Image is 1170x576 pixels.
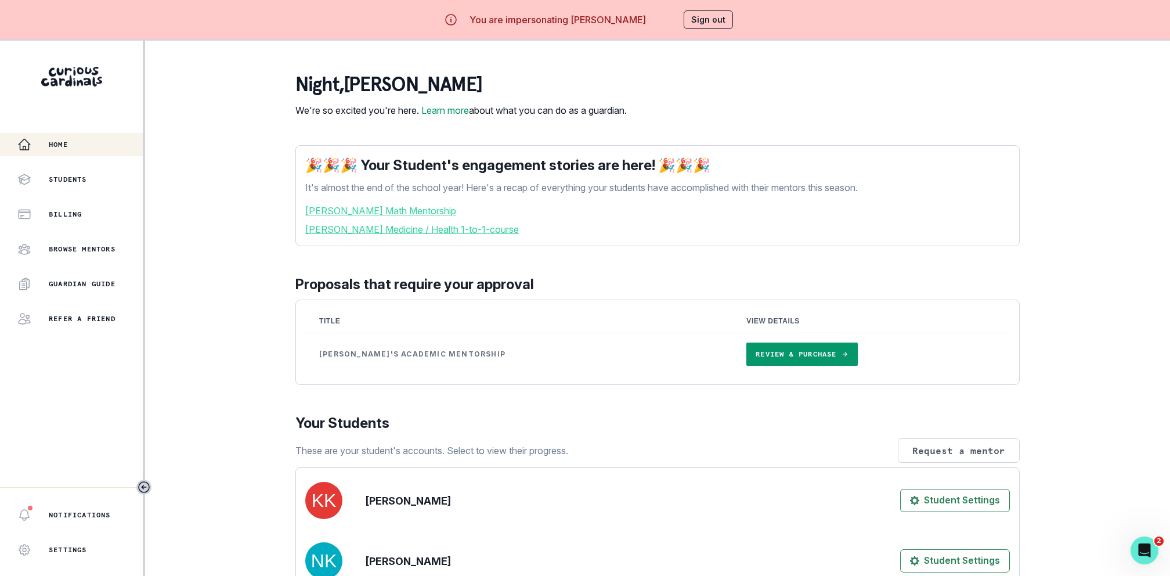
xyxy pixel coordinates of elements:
[305,204,1010,218] a: [PERSON_NAME] Math Mentorship
[295,274,1020,295] p: Proposals that require your approval
[305,155,1010,176] p: 🎉🎉🎉 Your Student's engagement stories are here! 🎉🎉🎉
[136,480,151,495] button: Toggle sidebar
[366,553,451,569] p: [PERSON_NAME]
[49,140,68,149] p: Home
[295,73,627,96] p: night , [PERSON_NAME]
[49,279,115,289] p: Guardian Guide
[900,489,1010,512] button: Student Settings
[900,549,1010,573] button: Student Settings
[305,482,342,519] img: svg
[898,438,1020,463] button: Request a mentor
[366,493,451,509] p: [PERSON_NAME]
[305,222,1010,236] a: [PERSON_NAME] Medicine / Health 1-to-1-course
[1154,537,1164,546] span: 2
[305,309,732,333] th: Title
[49,314,115,323] p: Refer a friend
[470,13,646,27] p: You are impersonating [PERSON_NAME]
[295,103,627,117] p: We're so excited you're here. about what you can do as a guardian.
[49,210,82,219] p: Billing
[49,545,87,555] p: Settings
[746,343,857,366] a: Review & Purchase
[49,244,115,254] p: Browse Mentors
[295,444,568,458] p: These are your student's accounts. Select to view their progress.
[49,510,111,520] p: Notifications
[684,10,733,29] button: Sign out
[305,181,1010,195] p: It's almost the end of the school year! Here's a recap of everything your students have accomplis...
[295,413,1020,434] p: Your Students
[305,333,732,376] td: [PERSON_NAME]'s academic mentorship
[49,175,87,184] p: Students
[732,309,1010,333] th: View Details
[1131,537,1158,564] iframe: Intercom live chat
[421,105,469,116] a: Learn more
[41,67,102,87] img: Curious Cardinals Logo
